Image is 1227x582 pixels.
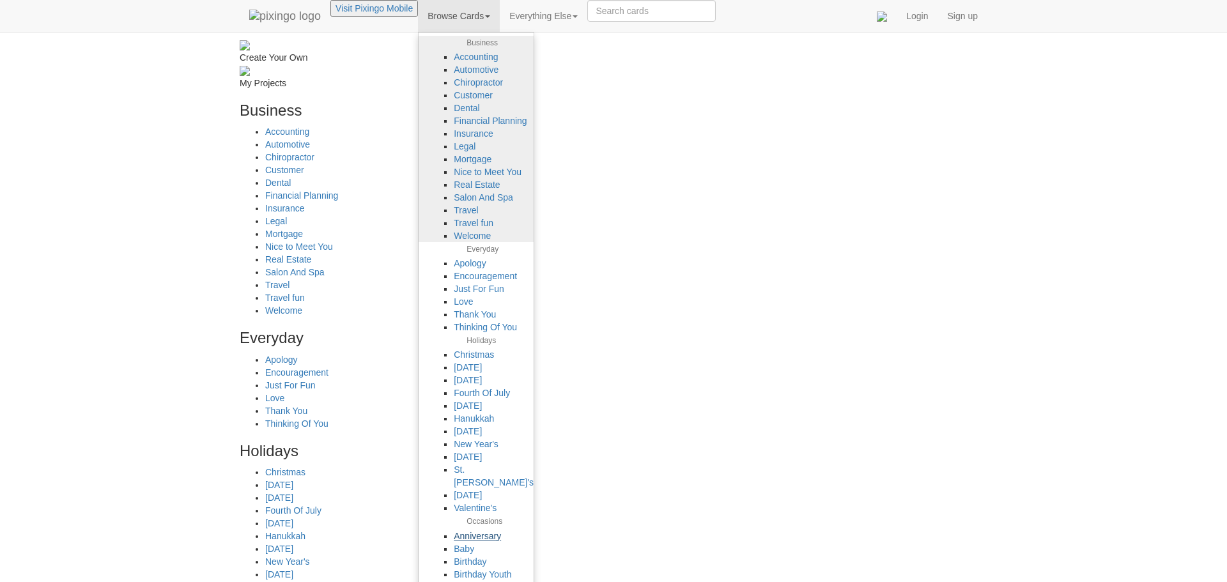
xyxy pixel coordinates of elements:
img: my-projects-button.png [240,66,250,76]
a: Real Estate [265,254,311,264]
a: Just For Fun [265,380,316,390]
a: Thinking Of You [265,418,328,429]
a: Thank You [265,406,307,416]
li: Everyday [454,242,534,257]
a: New Year's [265,556,310,567]
a: [DATE] [454,425,534,438]
a: Accounting [265,126,309,137]
a: Love [454,295,534,308]
a: Travel [454,204,534,217]
a: Customer [454,89,534,102]
span: Automotive [265,139,310,149]
a: Encouragement [454,270,534,282]
span: Financial Planning [265,190,338,201]
div: Insurance [454,127,534,140]
a: Automotive [454,63,534,76]
a: [DATE] [265,544,293,554]
span: Insurance [265,203,304,213]
a: Just For Fun [454,282,534,295]
div: Mortgage [454,153,534,165]
a: Love [265,393,284,403]
a: Apology [265,355,298,365]
div: Real Estate [454,178,534,191]
a: Apology [454,257,534,270]
a: [DATE] [454,450,534,463]
a: Christmas [265,467,305,477]
a: [DATE] [265,480,293,490]
a: Dental [454,102,534,114]
h3: Holidays [240,443,987,459]
a: [DATE] [454,374,534,387]
a: [DATE] [265,518,293,528]
li: Holidays [454,333,534,348]
div: Birthday Youth [454,568,534,581]
a: [DATE] [454,489,534,502]
a: Encouragement [265,367,328,378]
a: Valentine's [454,502,534,514]
a: [DATE] [454,361,534,374]
span: Dental [265,178,291,188]
a: Nice to Meet You [454,165,534,178]
a: Customer [265,165,304,175]
a: New Year's [454,438,534,450]
a: Hanukkah [454,412,534,425]
a: Welcome [454,229,534,242]
a: Hanukkah [265,531,305,541]
a: Chiropractor [454,76,534,89]
h3: Business [240,102,987,119]
a: Thank You [454,308,534,321]
div: Salon And Spa [454,191,534,204]
a: [DATE] [265,493,293,503]
a: Thinking Of You [454,321,534,333]
a: Travel fun [454,217,534,229]
a: Birthday [454,555,534,568]
img: comments.svg [877,11,887,22]
h3: Everyday [240,330,987,346]
a: Baby [454,542,534,555]
a: St. [PERSON_NAME]'s [454,463,534,489]
a: Chiropractor [265,152,314,162]
span: Fourth Of July [265,505,321,516]
div: My Projects [240,77,987,89]
a: Accounting [454,50,534,63]
a: Anniversary [454,530,534,542]
span: Legal [265,216,287,226]
a: Travel fun [265,293,305,303]
a: Visit Pixingo Mobile [336,3,413,13]
a: Welcome [265,305,302,316]
a: Salon And Spa [265,267,325,277]
span: [DATE] [265,569,293,579]
a: Travel [265,280,289,290]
